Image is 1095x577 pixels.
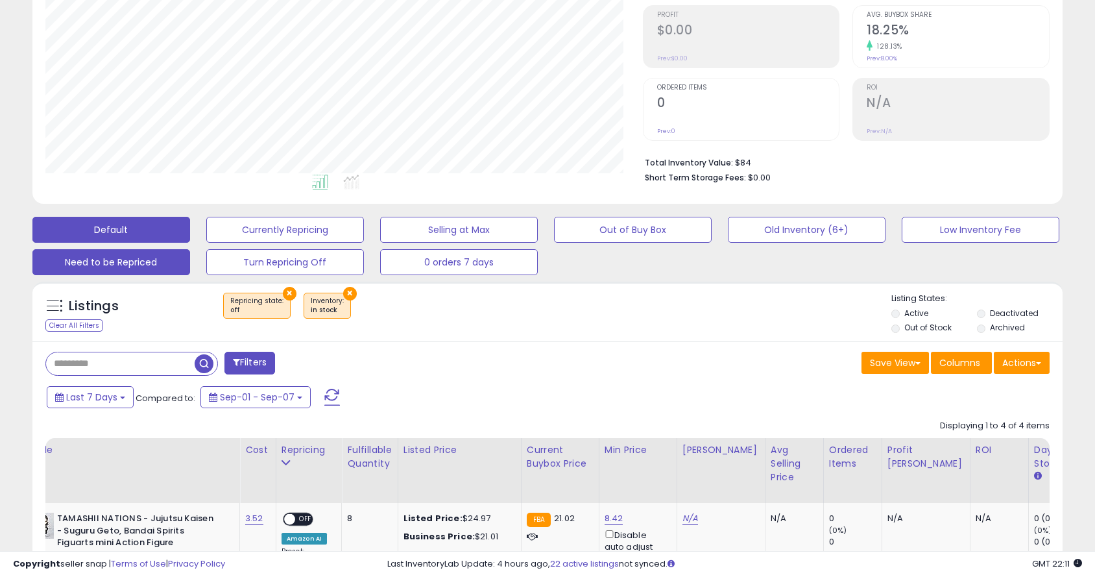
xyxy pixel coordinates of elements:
div: Fulfillable Quantity [347,443,392,471]
button: Columns [931,352,992,374]
span: Repricing state : [230,296,283,315]
div: Listed Price [403,443,516,457]
div: off [230,306,283,315]
small: Prev: $0.00 [657,55,688,62]
b: Business Price: [403,530,475,543]
div: Min Price [605,443,671,457]
span: ROI [867,84,1049,92]
div: Clear All Filters [45,319,103,332]
small: Days In Stock. [1034,471,1042,482]
button: Old Inventory (6+) [728,217,885,243]
span: Avg. Buybox Share [867,12,1049,19]
div: 0 [829,513,882,524]
button: Out of Buy Box [554,217,712,243]
small: 128.13% [872,42,902,51]
span: Inventory : [311,296,344,315]
span: OFF [295,514,316,525]
div: Title [32,443,234,457]
h2: 18.25% [867,23,1049,40]
a: 22 active listings [550,558,619,570]
button: Save View [861,352,929,374]
div: 0 (0%) [1034,513,1087,524]
span: Ordered Items [657,84,839,92]
div: Profit [PERSON_NAME] [887,443,965,471]
p: Listing States: [891,293,1063,305]
button: Low Inventory Fee [902,217,1059,243]
small: Prev: N/A [867,127,892,135]
b: Listed Price: [403,512,463,524]
div: Ordered Items [829,443,876,471]
div: Disable auto adjust min [605,528,667,565]
div: 0 [829,536,882,548]
button: Selling at Max [380,217,538,243]
span: 21.02 [554,512,575,524]
a: N/A [682,512,698,525]
div: seller snap | | [13,558,225,571]
small: (0%) [1034,525,1052,535]
span: $0.00 [748,171,771,184]
button: Actions [994,352,1050,374]
span: Columns [939,356,980,369]
button: Default [32,217,190,243]
a: 3.52 [245,512,263,525]
div: Repricing [282,443,337,457]
label: Active [904,308,928,319]
b: Total Inventory Value: [645,157,733,168]
div: N/A [771,513,813,524]
button: Sep-01 - Sep-07 [200,386,311,408]
div: Cost [245,443,271,457]
div: $21.01 [403,531,511,543]
b: Short Term Storage Fees: [645,172,746,183]
div: Last InventoryLab Update: 4 hours ago, not synced. [387,558,1082,571]
div: Avg Selling Price [771,443,818,484]
small: Prev: 0 [657,127,675,135]
h2: 0 [657,95,839,113]
div: Days In Stock [1034,443,1081,471]
small: (0%) [829,525,847,535]
button: × [283,287,296,301]
div: 0 (0%) [1034,536,1087,548]
button: Need to be Repriced [32,249,190,275]
button: Currently Repricing [206,217,364,243]
div: in stock [311,306,344,315]
a: Privacy Policy [168,558,225,570]
span: Last 7 Days [66,391,117,404]
h2: N/A [867,95,1049,113]
div: [PERSON_NAME] [682,443,760,457]
span: 2025-09-16 22:11 GMT [1032,558,1082,570]
small: Prev: 8.00% [867,55,897,62]
label: Out of Stock [904,322,952,333]
h2: $0.00 [657,23,839,40]
button: Turn Repricing Off [206,249,364,275]
h5: Listings [69,297,119,315]
div: Current Buybox Price [527,443,594,471]
li: $84 [645,154,1041,169]
label: Archived [990,322,1025,333]
div: N/A [976,513,1018,524]
button: 0 orders 7 days [380,249,538,275]
button: Filters [224,352,275,374]
b: TAMASHII NATIONS - Jujutsu Kaisen - Suguru Geto, Bandai Spirits Figuarts mini Action Figure [57,513,215,552]
div: ROI [976,443,1023,457]
strong: Copyright [13,558,60,570]
a: 8.42 [605,512,623,525]
div: 8 [347,513,387,524]
span: Sep-01 - Sep-07 [220,391,295,404]
a: Terms of Use [111,558,166,570]
div: Displaying 1 to 4 of 4 items [940,420,1050,432]
span: Profit [657,12,839,19]
span: Compared to: [136,392,195,404]
label: Deactivated [990,308,1039,319]
small: FBA [527,513,551,527]
div: $24.97 [403,513,511,524]
button: × [343,287,357,301]
button: Last 7 Days [47,386,134,408]
div: N/A [887,513,960,524]
div: Amazon AI [282,533,327,545]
